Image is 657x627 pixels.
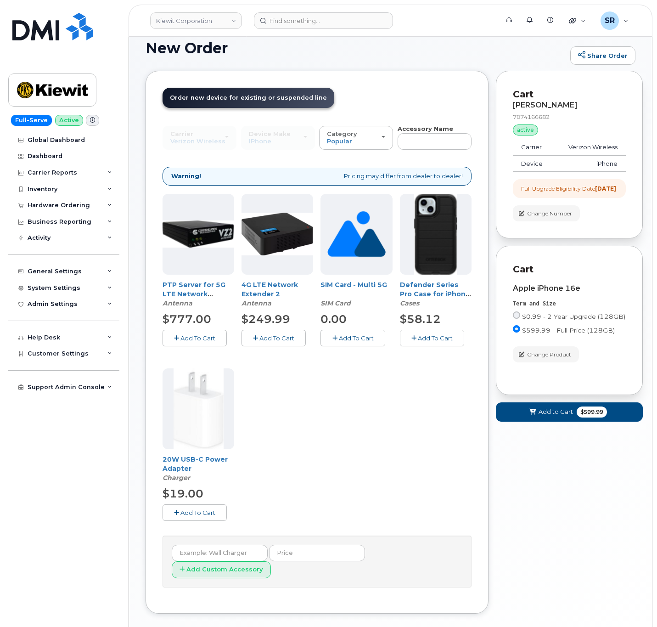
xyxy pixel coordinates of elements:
span: $599.99 - Full Price (128GB) [522,327,615,334]
span: Change Number [527,209,572,218]
span: $249.99 [241,312,290,326]
img: defenderiphone14.png [414,194,457,275]
span: $777.00 [163,312,211,326]
strong: Accessory Name [398,125,453,132]
p: Cart [513,88,626,101]
div: Sebastian Reissig [594,11,635,30]
div: Term and Size [513,300,626,308]
img: Casa_Sysem.png [163,220,234,248]
div: 7074166682 [513,113,626,121]
span: 0.00 [320,312,347,326]
td: Verizon Wireless [554,139,626,156]
span: $58.12 [400,312,441,326]
a: 20W USB-C Power Adapter [163,455,228,473]
button: Change Product [513,346,579,362]
a: Share Order [570,46,635,65]
em: Antenna [163,299,192,307]
div: Quicklinks [562,11,592,30]
button: Add Custom Accessory [172,561,271,578]
span: Category [327,130,357,137]
h1: New Order [146,40,566,56]
span: Add To Cart [339,334,374,342]
button: Add To Cart [163,330,227,346]
div: 20W USB-C Power Adapter [163,455,234,482]
span: Add To Cart [180,334,215,342]
div: [PERSON_NAME] [513,101,626,109]
em: SIM Card [320,299,351,307]
td: Device [513,156,554,172]
a: Defender Series Pro Case for iPhone Black [400,281,471,307]
a: SIM Card - Multi 5G [320,281,387,289]
span: Change Product [527,350,571,359]
button: Add to Cart $599.99 [496,402,643,421]
span: $0.99 - 2 Year Upgrade (128GB) [522,313,625,320]
div: Full Upgrade Eligibility Date [521,185,616,192]
a: 4G LTE Network Extender 2 [241,281,298,298]
button: Add To Cart [241,330,306,346]
span: Add To Cart [259,334,294,342]
button: Add To Cart [400,330,464,346]
img: apple20w.jpg [174,368,224,449]
input: $599.99 - Full Price (128GB) [513,325,520,333]
a: PTP Server for 5G LTE Network Extender 4/4G LTE Network Extender 3 [163,281,233,316]
img: no_image_found-2caef05468ed5679b831cfe6fc140e25e0c280774317ffc20a367ab7fd17291e.png [327,194,386,275]
img: 4glte_extender.png [241,213,313,255]
td: Carrier [513,139,554,156]
div: active [513,124,538,136]
button: Category Popular [319,126,393,150]
span: Add To Cart [180,509,215,516]
span: SR [605,15,615,26]
td: iPhone [554,156,626,172]
iframe: Messenger Launcher [617,587,650,620]
span: $599.99 [577,407,607,418]
div: Pricing may differ from dealer to dealer! [163,167,472,186]
a: Kiewit Corporation [150,12,242,29]
input: $0.99 - 2 Year Upgrade (128GB) [513,311,520,319]
span: Order new device for existing or suspended line [170,94,327,101]
div: PTP Server for 5G LTE Network Extender 4/4G LTE Network Extender 3 [163,280,234,308]
input: Example: Wall Charger [172,545,268,561]
button: Add To Cart [320,330,385,346]
strong: Warning! [171,172,201,181]
div: 4G LTE Network Extender 2 [241,280,313,308]
span: $19.00 [163,487,203,500]
div: Apple iPhone 16e [513,284,626,293]
div: SIM Card - Multi 5G [320,280,392,308]
p: Cart [513,263,626,276]
button: Add To Cart [163,504,227,520]
input: Find something... [254,12,393,29]
div: Defender Series Pro Case for iPhone Black [400,280,472,308]
strong: [DATE] [595,185,616,192]
em: Antenna [241,299,271,307]
span: Add to Cart [539,407,573,416]
span: Popular [327,137,352,145]
button: Change Number [513,205,580,221]
input: Price [269,545,365,561]
em: Charger [163,474,190,482]
em: Cases [400,299,419,307]
span: Add To Cart [418,334,453,342]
